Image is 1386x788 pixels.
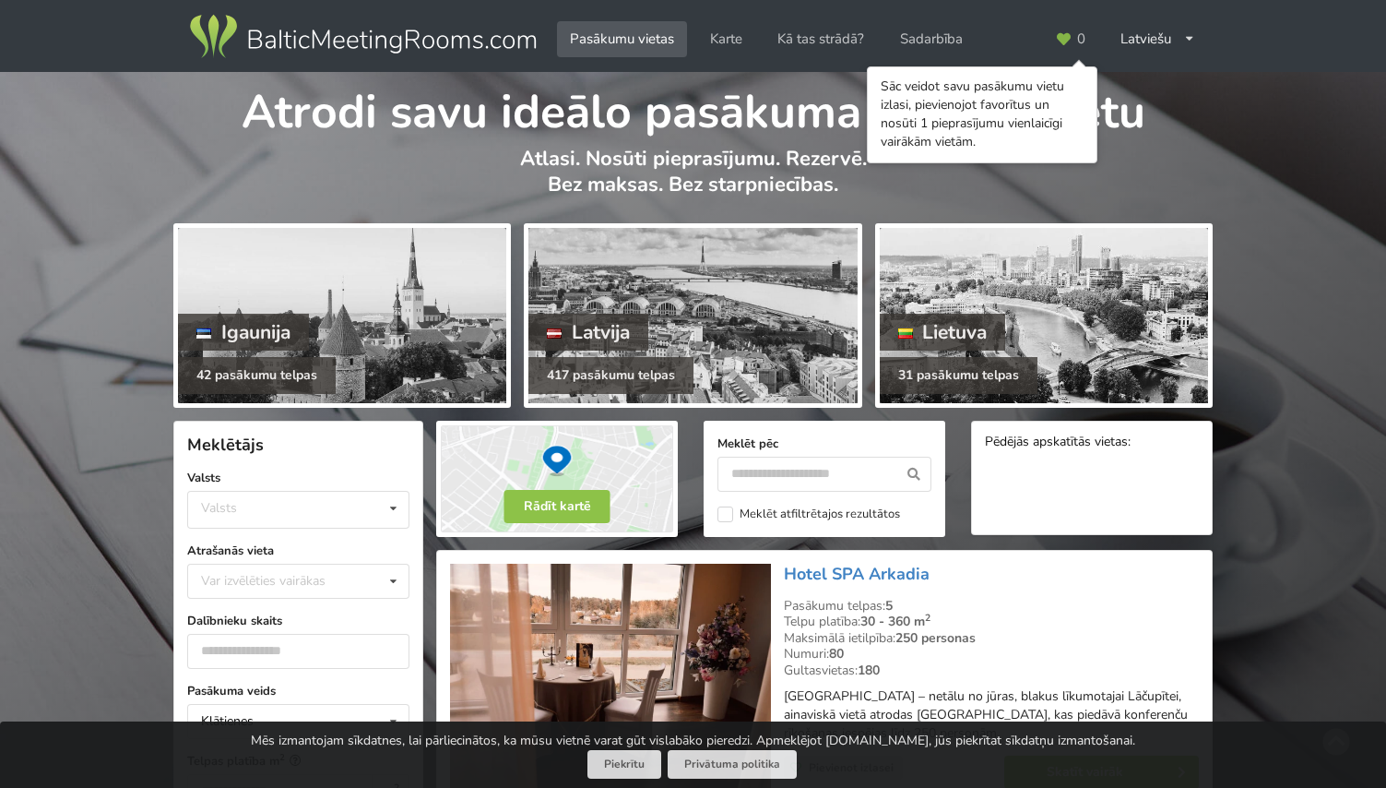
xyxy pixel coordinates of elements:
[860,613,930,630] strong: 30 - 360 m
[201,715,254,728] div: Klātienes
[784,646,1199,663] div: Numuri:
[173,72,1213,142] h1: Atrodi savu ideālo pasākuma norises vietu
[524,223,861,408] a: Latvija 417 pasākumu telpas
[784,563,930,585] a: Hotel SPA Arkadia
[784,687,1199,743] p: [GEOGRAPHIC_DATA] – netālu no jūras, blakus līkumotajai Lāčupītei, ainaviskā vietā atrodas [GEOGR...
[985,435,1199,452] div: Pēdējās apskatītās vietas:
[895,629,976,647] strong: 250 personas
[784,598,1199,615] div: Pasākumu telpas:
[880,357,1037,394] div: 31 pasākumu telpas
[880,314,1006,351] div: Lietuva
[829,645,844,663] strong: 80
[764,21,877,57] a: Kā tas strādā?
[875,223,1213,408] a: Lietuva 31 pasākumu telpas
[784,614,1199,630] div: Telpu platība:
[1108,21,1208,57] div: Latviešu
[186,11,539,63] img: Baltic Meeting Rooms
[196,570,367,591] div: Var izvēlēties vairākas
[784,663,1199,679] div: Gultasvietas:
[504,490,610,523] button: Rādīt kartē
[1077,32,1085,46] span: 0
[858,662,880,679] strong: 180
[887,21,976,57] a: Sadarbība
[187,434,264,456] span: Meklētājs
[436,421,678,537] img: Rādīt kartē
[557,21,687,57] a: Pasākumu vietas
[178,357,336,394] div: 42 pasākumu telpas
[173,146,1213,217] p: Atlasi. Nosūti pieprasījumu. Rezervē. Bez maksas. Bez starpniecības.
[784,630,1199,647] div: Maksimālā ietilpība:
[187,542,409,560] label: Atrašanās vieta
[187,612,409,630] label: Dalībnieku skaits
[528,357,693,394] div: 417 pasākumu telpas
[668,750,797,779] a: Privātuma politika
[885,597,893,615] strong: 5
[173,223,511,408] a: Igaunija 42 pasākumu telpas
[697,21,755,57] a: Karte
[201,500,237,516] div: Valsts
[925,611,930,625] sup: 2
[881,78,1084,151] div: Sāc veidot savu pasākumu vietu izlasi, pievienojot favorītus un nosūti 1 pieprasījumu vienlaicīgi...
[717,507,900,522] label: Meklēt atfiltrētajos rezultātos
[528,314,648,351] div: Latvija
[187,469,409,487] label: Valsts
[587,750,661,779] button: Piekrītu
[178,314,309,351] div: Igaunija
[187,682,409,700] label: Pasākuma veids
[717,435,931,453] label: Meklēt pēc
